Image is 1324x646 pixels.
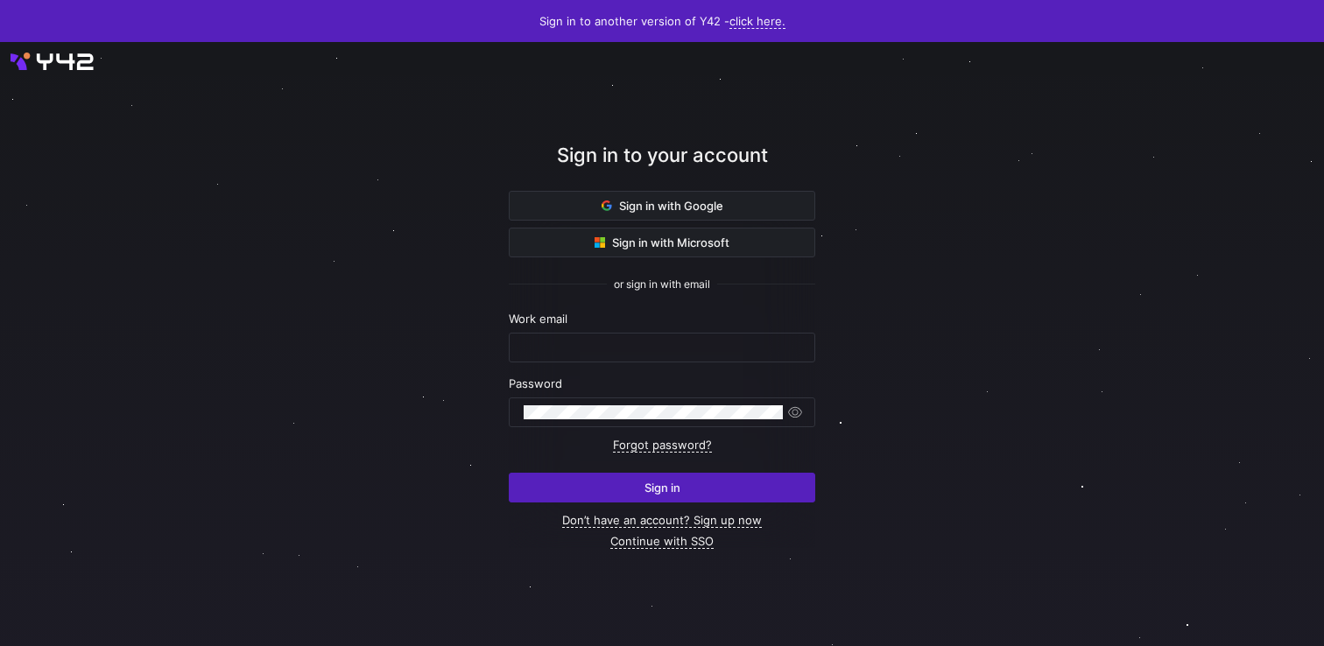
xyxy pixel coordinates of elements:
[610,534,714,549] a: Continue with SSO
[595,235,729,249] span: Sign in with Microsoft
[509,376,562,390] span: Password
[644,481,680,495] span: Sign in
[562,513,762,528] a: Don’t have an account? Sign up now
[509,312,567,326] span: Work email
[509,228,815,257] button: Sign in with Microsoft
[509,473,815,502] button: Sign in
[729,14,785,29] a: click here.
[614,278,710,291] span: or sign in with email
[509,191,815,221] button: Sign in with Google
[602,199,723,213] span: Sign in with Google
[509,141,815,191] div: Sign in to your account
[613,438,712,453] a: Forgot password?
